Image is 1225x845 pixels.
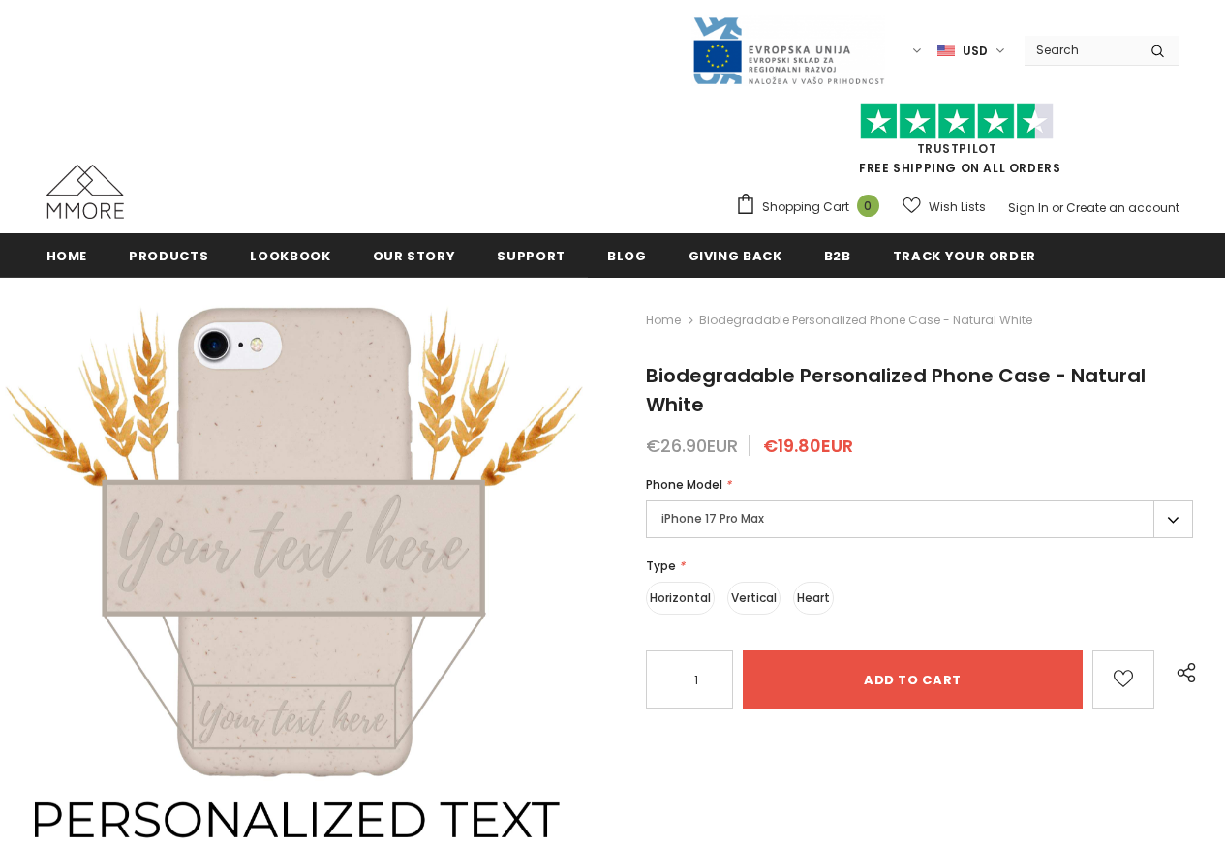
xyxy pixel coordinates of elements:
label: Heart [793,582,834,615]
label: iPhone 17 Pro Max [646,500,1193,538]
span: Lookbook [250,247,330,265]
span: Giving back [689,247,782,265]
span: support [497,247,566,265]
img: Trust Pilot Stars [860,103,1054,140]
span: Type [646,558,676,574]
a: Wish Lists [903,190,986,224]
span: USD [963,42,988,61]
a: Home [646,309,681,332]
img: USD [937,43,955,59]
a: Trustpilot [917,140,997,157]
span: Track your order [893,247,1036,265]
span: Products [129,247,208,265]
span: or [1052,199,1063,216]
span: €19.80EUR [763,434,853,458]
span: B2B [824,247,851,265]
a: support [497,233,566,277]
span: Wish Lists [929,197,986,217]
a: Lookbook [250,233,330,277]
span: Biodegradable Personalized Phone Case - Natural White [646,362,1146,418]
a: Create an account [1066,199,1179,216]
a: Our Story [373,233,456,277]
span: Biodegradable Personalized Phone Case - Natural White [699,309,1032,332]
img: Javni Razpis [691,15,885,86]
span: Shopping Cart [762,197,849,217]
a: Shopping Cart 0 [735,193,889,222]
a: Javni Razpis [691,42,885,58]
a: B2B [824,233,851,277]
a: Blog [607,233,647,277]
span: Blog [607,247,647,265]
label: Horizontal [646,582,715,615]
span: Our Story [373,247,456,265]
input: Add to cart [743,650,1083,709]
img: MMORE Cases [46,165,124,219]
a: Home [46,233,88,277]
span: FREE SHIPPING ON ALL ORDERS [735,111,1179,176]
input: Search Site [1025,36,1136,64]
span: €26.90EUR [646,434,738,458]
span: 0 [857,195,879,217]
label: Vertical [727,582,781,615]
a: Products [129,233,208,277]
span: Phone Model [646,476,722,493]
a: Track your order [893,233,1036,277]
a: Sign In [1008,199,1049,216]
a: Giving back [689,233,782,277]
span: Home [46,247,88,265]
